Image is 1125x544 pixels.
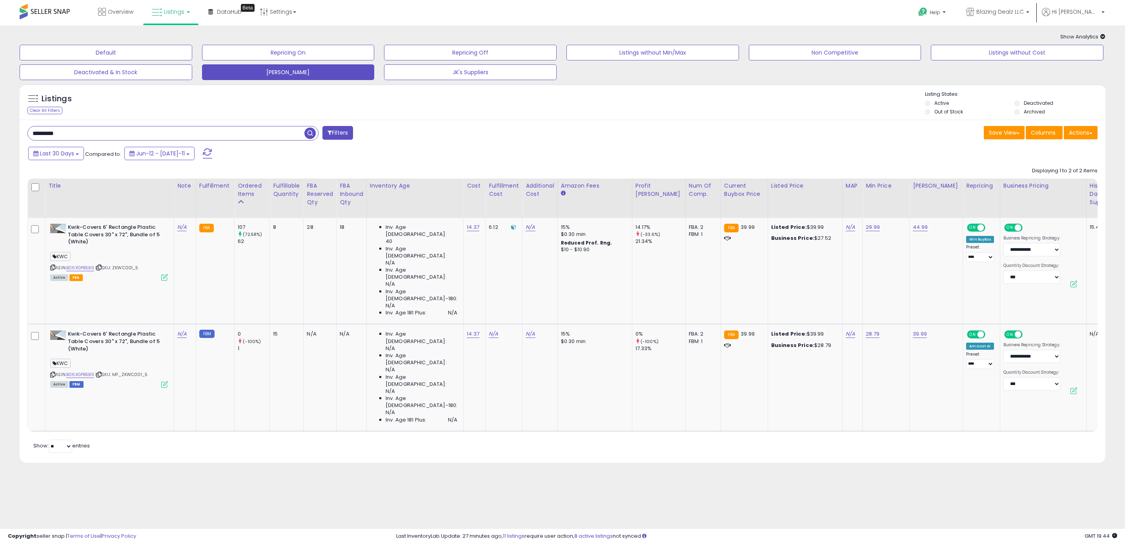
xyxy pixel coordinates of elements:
b: Business Price: [771,341,814,349]
b: Listed Price: [771,223,807,231]
span: Compared to: [85,150,121,158]
div: Note [177,182,193,190]
div: $39.99 [771,330,836,338]
span: OFF [1021,225,1034,231]
div: Inventory Age [370,182,460,190]
span: Listings [164,8,184,16]
span: Hi [PERSON_NAME] [1052,8,1099,16]
b: Kwik-Covers 6' Rectangle Plastic Table Covers 30" x 72", Bundle of 5 (White) [68,330,163,354]
span: N/A [386,409,395,416]
button: Last 30 Days [28,147,84,160]
div: Repricing [966,182,997,190]
small: FBA [199,224,214,232]
span: N/A [448,309,457,316]
button: Actions [1064,126,1098,139]
div: Fulfillable Quantity [273,182,300,198]
span: ON [968,225,978,231]
div: Additional Cost [526,182,554,198]
div: Business Pricing [1003,182,1083,190]
div: Min Price [866,182,906,190]
span: 39.99 [741,223,755,231]
div: Amazon Fees [561,182,629,190]
div: Cost [467,182,482,190]
span: | SKU: ZKWC001_5 [95,265,138,271]
small: FBA [724,224,739,232]
b: Business Price: [771,234,814,242]
a: N/A [177,223,187,231]
div: FBA: 2 [689,224,715,231]
span: Show Analytics [1060,33,1105,40]
div: 21.34% [635,238,685,245]
div: Listed Price [771,182,839,190]
span: Columns [1031,129,1056,137]
div: Title [48,182,171,190]
div: Profit [PERSON_NAME] [635,182,682,198]
div: Ordered Items [238,182,266,198]
button: Filters [322,126,353,140]
div: Clear All Filters [27,107,62,114]
div: Current Buybox Price [724,182,765,198]
button: Listings without Cost [931,45,1103,60]
button: Listings without Min/Max [566,45,739,60]
label: Active [934,100,949,106]
div: 8 [273,224,297,231]
div: $27.52 [771,235,836,242]
span: Inv. Age 181 Plus: [386,309,427,316]
div: Preset: [966,245,994,262]
span: Inv. Age [DEMOGRAPHIC_DATA]: [386,352,457,366]
span: Inv. Age [DEMOGRAPHIC_DATA]: [386,330,457,345]
span: Blazing Dealz LLC [976,8,1024,16]
span: N/A [386,345,395,352]
label: Out of Stock [934,108,963,115]
a: N/A [489,330,498,338]
div: N/A [1090,330,1116,338]
span: Inv. Age [DEMOGRAPHIC_DATA]: [386,224,457,238]
span: Inv. Age [DEMOGRAPHIC_DATA]: [386,267,457,281]
span: 40 [386,238,392,245]
span: Jun-12 - [DATE]-11 [136,150,185,157]
div: Tooltip anchor [241,4,255,12]
span: ON [968,331,978,338]
button: Deactivated & In Stock [20,64,192,80]
div: $28.79 [771,342,836,349]
a: 29.99 [866,223,880,231]
label: Archived [1024,108,1045,115]
span: Overview [108,8,133,16]
span: Inv. Age [DEMOGRAPHIC_DATA]: [386,245,457,259]
label: Business Repricing Strategy: [1003,235,1060,241]
span: | SKU: MF_ZKWC001_5 [95,371,147,378]
span: N/A [386,259,395,267]
div: [PERSON_NAME] [913,182,959,190]
b: Listed Price: [771,330,807,338]
span: FBA [69,274,83,281]
div: 0 [238,330,269,338]
h5: Listings [42,93,72,104]
span: OFF [984,331,997,338]
i: Get Help [918,7,928,17]
a: N/A [526,330,535,338]
a: 14.37 [467,223,479,231]
div: ASIN: [50,224,168,280]
div: FBA inbound Qty [340,182,363,206]
a: N/A [846,223,855,231]
a: N/A [846,330,855,338]
label: Quantity Discount Strategy: [1003,370,1060,375]
div: Historical Days Of Supply [1090,182,1118,206]
b: Kwik-Covers 6' Rectangle Plastic Table Covers 30" x 72", Bundle of 5 (White) [68,224,163,248]
span: Last 30 Days [40,150,74,157]
a: B06XGPB5B9 [66,371,94,378]
div: $39.99 [771,224,836,231]
span: 39.99 [741,330,755,338]
div: $10 - $10.90 [561,246,626,253]
div: $0.30 min [561,231,626,238]
small: FBA [724,330,739,339]
div: N/A [307,330,330,338]
div: 0% [635,330,685,338]
div: MAP [846,182,859,190]
div: Num of Comp. [689,182,717,198]
div: 107 [238,224,269,231]
div: 6.12 [489,224,516,231]
div: 15 [273,330,297,338]
button: Columns [1026,126,1063,139]
a: Help [912,1,954,26]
